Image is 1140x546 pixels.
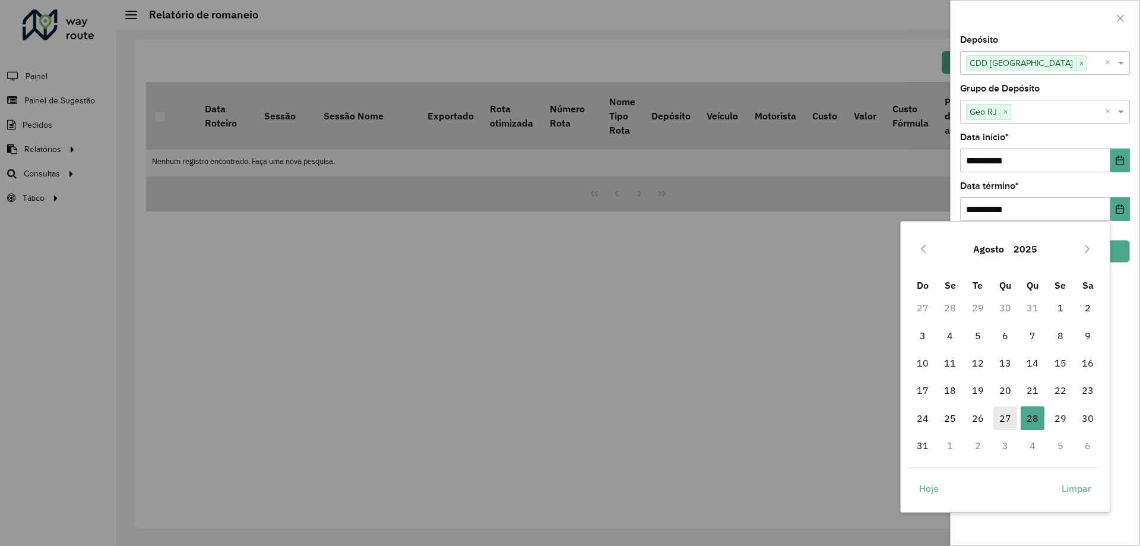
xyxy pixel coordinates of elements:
span: 19 [966,378,990,402]
td: 3 [909,322,936,349]
td: 27 [909,294,936,321]
td: 15 [1047,349,1074,377]
span: × [1000,105,1011,119]
label: Depósito [960,33,998,47]
span: Qu [999,279,1011,291]
span: 4 [938,324,962,348]
span: 1 [1049,296,1072,320]
td: 10 [909,349,936,377]
span: 11 [938,351,962,375]
span: Se [1054,279,1066,291]
td: 21 [1019,377,1046,404]
button: Next Month [1078,239,1097,258]
td: 1 [936,432,964,459]
span: 30 [1076,406,1100,430]
span: 25 [938,406,962,430]
span: 8 [1049,324,1072,348]
td: 4 [1019,432,1046,459]
td: 30 [1074,405,1101,432]
td: 12 [964,349,991,377]
td: 7 [1019,322,1046,349]
span: 24 [911,406,935,430]
td: 16 [1074,349,1101,377]
button: Choose Date [1110,149,1130,172]
span: 22 [1049,378,1072,402]
td: 24 [909,405,936,432]
button: Previous Month [914,239,933,258]
span: 27 [993,406,1017,430]
td: 17 [909,377,936,404]
td: 28 [936,294,964,321]
td: 2 [964,432,991,459]
span: 2 [1076,296,1100,320]
span: Sa [1082,279,1094,291]
span: CDD [GEOGRAPHIC_DATA] [967,56,1076,70]
span: Qu [1027,279,1038,291]
td: 5 [964,322,991,349]
span: 6 [993,324,1017,348]
label: Data início [960,130,1009,144]
td: 18 [936,377,964,404]
span: 28 [1021,406,1044,430]
td: 5 [1047,432,1074,459]
td: 31 [1019,294,1046,321]
td: 2 [1074,294,1101,321]
td: 31 [909,432,936,459]
span: Se [945,279,956,291]
span: 20 [993,378,1017,402]
td: 23 [1074,377,1101,404]
span: 3 [911,324,935,348]
td: 4 [936,322,964,349]
span: 14 [1021,351,1044,375]
td: 3 [992,432,1019,459]
td: 26 [964,405,991,432]
span: 16 [1076,351,1100,375]
div: Choose Date [900,221,1110,513]
span: 9 [1076,324,1100,348]
td: 27 [992,405,1019,432]
span: Clear all [1105,56,1115,70]
td: 25 [936,405,964,432]
td: 19 [964,377,991,404]
span: Clear all [1105,105,1115,119]
button: Choose Date [1110,197,1130,221]
td: 29 [1047,405,1074,432]
label: Grupo de Depósito [960,81,1040,96]
span: 26 [966,406,990,430]
td: 13 [992,349,1019,377]
span: 18 [938,378,962,402]
td: 6 [992,322,1019,349]
span: Geo RJ [967,105,1000,119]
td: 6 [1074,432,1101,459]
span: 5 [966,324,990,348]
td: 8 [1047,322,1074,349]
span: 7 [1021,324,1044,348]
span: 17 [911,378,935,402]
td: 20 [992,377,1019,404]
span: Te [973,279,983,291]
span: × [1076,56,1087,71]
span: 15 [1049,351,1072,375]
span: 29 [1049,406,1072,430]
td: 30 [992,294,1019,321]
td: 14 [1019,349,1046,377]
td: 11 [936,349,964,377]
span: 13 [993,351,1017,375]
span: 10 [911,351,935,375]
button: Choose Month [968,235,1009,263]
button: Choose Year [1009,235,1042,263]
td: 9 [1074,322,1101,349]
button: Hoje [909,476,949,500]
td: 29 [964,294,991,321]
label: Data término [960,179,1019,193]
span: 23 [1076,378,1100,402]
td: 28 [1019,405,1046,432]
span: 31 [911,434,935,457]
span: Hoje [919,481,939,495]
button: Limpar [1052,476,1101,500]
span: 12 [966,351,990,375]
span: Do [917,279,929,291]
td: 1 [1047,294,1074,321]
td: 22 [1047,377,1074,404]
span: Limpar [1062,481,1091,495]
